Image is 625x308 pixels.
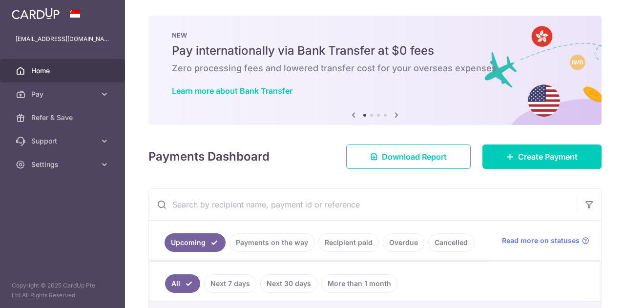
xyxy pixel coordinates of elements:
[172,62,578,74] h6: Zero processing fees and lowered transfer cost for your overseas expenses
[172,43,578,59] h5: Pay internationally via Bank Transfer at $0 fees
[165,274,200,293] a: All
[31,113,96,123] span: Refer & Save
[229,233,314,252] a: Payments on the way
[502,236,589,246] a: Read more on statuses
[149,189,578,220] input: Search by recipient name, payment id or reference
[518,151,578,163] span: Create Payment
[346,144,471,169] a: Download Report
[31,89,96,99] span: Pay
[428,233,474,252] a: Cancelled
[31,160,96,169] span: Settings
[31,136,96,146] span: Support
[382,151,447,163] span: Download Report
[502,236,580,246] span: Read more on statuses
[482,144,602,169] a: Create Payment
[383,233,424,252] a: Overdue
[165,233,226,252] a: Upcoming
[31,66,96,76] span: Home
[16,34,109,44] p: [EMAIL_ADDRESS][DOMAIN_NAME]
[172,86,292,96] a: Learn more about Bank Transfer
[12,8,60,20] img: CardUp
[148,16,602,125] img: Bank transfer banner
[260,274,317,293] a: Next 30 days
[321,274,397,293] a: More than 1 month
[148,148,270,165] h4: Payments Dashboard
[204,274,256,293] a: Next 7 days
[172,31,578,39] p: NEW
[318,233,379,252] a: Recipient paid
